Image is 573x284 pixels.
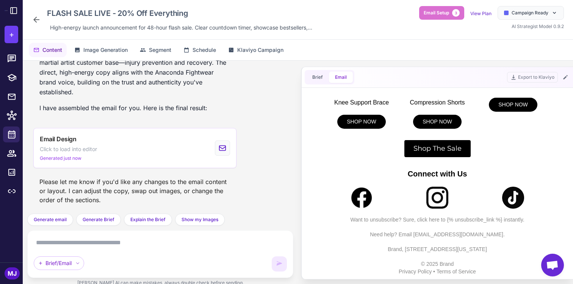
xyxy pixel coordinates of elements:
span: Brief [312,74,323,81]
button: Edit Email [561,73,570,82]
a: SHOP NOW [23,24,72,38]
button: Generate email [27,214,73,226]
span: + [9,29,14,40]
p: I have assembled the email for you. Here is the final result: [39,103,230,113]
span: Generated just now [40,155,81,162]
p: Want to unsubscribe? Sure, click here to {% unsubscribe_link %} instantly. [14,125,233,133]
span: Click to load into editor [40,145,97,153]
img: Facebook logo [37,96,59,118]
div: Please let me know if you'd like any changes to the email content or layout. I can adjust the cop... [33,174,236,208]
div: MJ [5,267,20,279]
p: Need help? Email [EMAIL_ADDRESS][DOMAIN_NAME]. [14,133,233,147]
span: Campaign Ready [512,9,548,16]
p: Connect with Us [14,78,233,88]
div: Knee Support Brace [14,8,82,16]
span: Email Setup [424,9,449,16]
img: Instagram logo [113,96,135,118]
img: Raleon Logo [5,10,8,11]
span: High-energy launch announcement for 48-hour flash sale. Clear countdown timer, showcase bestselle... [50,23,312,32]
div: Open chat [541,254,564,276]
a: Shop The Sale [91,49,157,67]
button: Generate Brief [76,214,121,226]
button: Content [29,43,67,57]
a: View Plan [470,11,492,16]
button: + [5,26,18,43]
button: Email [329,72,353,83]
a: SHOP NOW [99,24,148,38]
button: Export to Klaviyo [507,72,558,83]
button: Image Generation [70,43,132,57]
span: Generate email [34,216,67,223]
p: © 2025 Brand Privacy Policy • Terms of Service [14,162,233,185]
span: Image Generation [83,46,128,54]
span: Segment [149,46,171,54]
span: Klaviyo Campaign [237,46,283,54]
span: 3 [452,9,460,17]
span: Content [42,46,62,54]
img: TikTok Logo [188,96,210,118]
div: Click to edit campaign name [44,6,315,20]
span: Schedule [193,46,216,54]
button: Explain the Brief [124,214,172,226]
span: Explain the Brief [130,216,166,223]
button: Segment [135,43,176,57]
div: Click to edit description [47,22,315,33]
a: SHOP NOW [175,7,224,21]
button: Brief [306,72,329,83]
span: AI Strategist Model 0.9.2 [512,23,564,29]
button: Klaviyo Campaign [224,43,288,57]
button: Email Setup3 [419,6,464,20]
div: Compression Shorts [89,8,158,16]
span: Generate Brief [83,216,114,223]
button: Schedule [179,43,221,57]
span: Show my Images [182,216,218,223]
span: Email Design [40,134,77,144]
div: Brief/Email [34,256,84,270]
button: Show my Images [175,214,225,226]
p: Brand, [STREET_ADDRESS][US_STATE] [14,148,233,162]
